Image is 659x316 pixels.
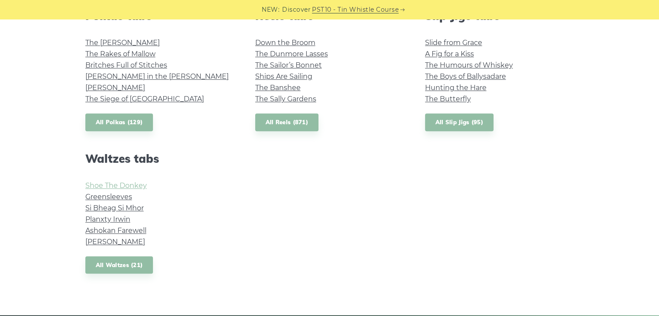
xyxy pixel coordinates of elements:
[255,72,312,81] a: Ships Are Sailing
[255,95,316,103] a: The Sally Gardens
[255,50,328,58] a: The Dunmore Lasses
[85,226,146,235] a: Ashokan Farewell
[255,9,404,23] h2: Reels tabs
[255,113,319,131] a: All Reels (871)
[425,50,474,58] a: A Fig for a Kiss
[425,113,493,131] a: All Slip Jigs (95)
[85,84,145,92] a: [PERSON_NAME]
[425,9,574,23] h2: Slip Jigs tabs
[425,39,482,47] a: Slide from Grace
[425,61,513,69] a: The Humours of Whiskey
[255,61,322,69] a: The Sailor’s Bonnet
[85,72,229,81] a: [PERSON_NAME] in the [PERSON_NAME]
[85,50,156,58] a: The Rakes of Mallow
[85,61,167,69] a: Britches Full of Stitches
[85,256,153,274] a: All Waltzes (21)
[85,193,132,201] a: Greensleeves
[85,152,234,165] h2: Waltzes tabs
[85,238,145,246] a: [PERSON_NAME]
[262,5,279,15] span: NEW:
[85,113,153,131] a: All Polkas (129)
[425,95,471,103] a: The Butterfly
[85,9,234,23] h2: Polkas tabs
[425,72,506,81] a: The Boys of Ballysadare
[425,84,487,92] a: Hunting the Hare
[312,5,399,15] a: PST10 - Tin Whistle Course
[85,181,147,190] a: Shoe The Donkey
[85,204,144,212] a: Si­ Bheag Si­ Mhor
[85,39,160,47] a: The [PERSON_NAME]
[282,5,311,15] span: Discover
[85,215,130,223] a: Planxty Irwin
[255,39,315,47] a: Down the Broom
[255,84,301,92] a: The Banshee
[85,95,204,103] a: The Siege of [GEOGRAPHIC_DATA]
